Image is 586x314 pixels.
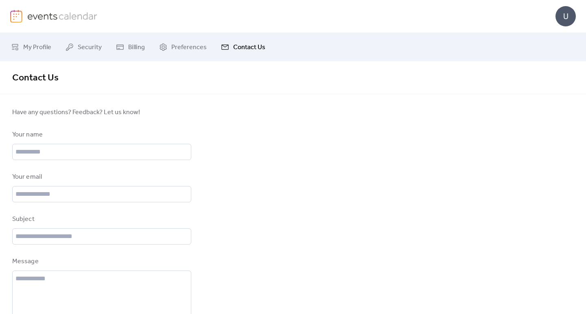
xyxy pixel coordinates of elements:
[12,108,191,117] span: Have any questions? Feedback? Let us know!
[5,36,57,58] a: My Profile
[215,36,271,58] a: Contact Us
[128,43,145,52] span: Billing
[78,43,102,52] span: Security
[171,43,207,52] span: Preferences
[12,69,59,87] span: Contact Us
[110,36,151,58] a: Billing
[12,257,190,266] div: Message
[153,36,213,58] a: Preferences
[59,36,108,58] a: Security
[12,172,190,182] div: Your email
[233,43,265,52] span: Contact Us
[23,43,51,52] span: My Profile
[10,10,22,23] img: logo
[555,6,576,26] div: U
[27,10,98,22] img: logo-type
[12,130,190,140] div: Your name
[12,214,190,224] div: Subject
